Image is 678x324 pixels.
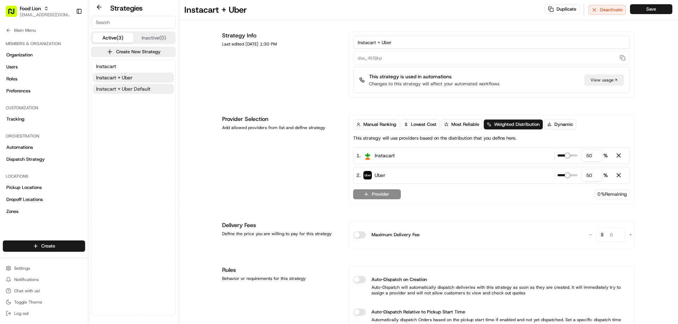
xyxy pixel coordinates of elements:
span: API Documentation [67,102,113,109]
button: [EMAIL_ADDRESS][DOMAIN_NAME] [20,12,70,18]
img: profile_instacart_ahold_partner.png [363,151,372,160]
a: Roles [3,73,85,85]
button: Most Reliable [441,120,482,129]
div: Start new chat [24,67,116,74]
span: % [603,172,608,179]
p: This strategy will use providers based on the distribution that you define here. [353,135,516,141]
button: Manual Ranking [353,120,399,129]
a: Organization [3,49,85,61]
a: Dispatch Strategy [3,154,85,165]
span: Pickup Locations [6,184,42,191]
button: Inactive (0) [133,33,174,43]
span: Preferences [6,88,30,94]
button: Instacart [93,61,174,71]
button: Log out [3,308,85,318]
div: 0 [594,189,630,199]
span: Instacart [96,63,116,70]
div: 📗 [7,103,13,109]
a: Users [3,61,85,73]
div: 2 . [356,171,385,179]
span: Instacart + Uber Default [96,85,150,92]
button: Create [3,240,85,252]
span: Lowest Cost [411,121,436,128]
span: Instacart [375,152,395,159]
button: Food Lion[EMAIL_ADDRESS][DOMAIN_NAME] [3,3,73,20]
div: 1 . [356,152,395,159]
span: Roles [6,76,17,82]
button: Active (3) [93,33,133,43]
span: Create [41,243,55,249]
span: Uber [375,172,385,179]
span: Toggle Theme [14,299,42,305]
div: Behavior or requirements for this strategy [222,276,340,281]
p: Auto-Dispatch will automatically dispatch deliveries with this strategy as soon as they are creat... [353,285,630,296]
a: Dropoff Locations [3,194,85,205]
button: Instacart + Uber [93,73,174,82]
span: Manual Ranking [363,121,396,128]
a: Preferences [3,85,85,97]
button: Dynamic [544,120,576,129]
div: Last edited [DATE] 1:30 PM [222,41,340,47]
button: Provider [353,189,401,199]
p: This strategy is used in automations [369,73,499,80]
button: Deactivate [588,5,626,15]
span: Dispatch Strategy [6,156,45,163]
label: Auto-Dispatch on Creation [371,276,427,283]
button: Start new chat [120,69,129,78]
button: Weighted Distribution [484,120,543,129]
span: Zones [6,208,18,215]
span: Instacart + Uber [96,74,132,81]
input: Clear [18,45,117,53]
h1: Provider Selection [222,115,340,123]
button: Food Lion [20,5,41,12]
button: Duplicate [545,4,579,14]
button: Create New Strategy [91,47,176,57]
div: We're available if you need us! [24,74,89,80]
a: Zones [3,206,85,217]
p: Changes to this strategy will affect your automated workflows [369,81,499,87]
button: Toggle Theme [3,297,85,307]
a: Tracking [3,114,85,125]
span: Dropoff Locations [6,196,43,203]
div: 💻 [60,103,65,109]
button: Chat with us! [3,286,85,296]
span: Pylon [70,120,85,125]
img: Nash [7,7,21,21]
a: Pickup Locations [3,182,85,193]
a: 💻API Documentation [57,99,116,112]
div: Define the price you are willing to pay for this strategy [222,231,340,237]
span: Most Reliable [451,121,479,128]
button: Main Menu [3,25,85,35]
span: Chat with us! [14,288,40,294]
div: Add allowed providers from list and define strategy [222,125,340,130]
span: Organization [6,52,32,58]
span: Main Menu [14,27,36,33]
span: $ [598,229,606,243]
img: profile_uber_ahold_partner.png [363,171,372,179]
button: Save [630,4,672,14]
button: Instacart + Uber Default [93,84,174,94]
span: Knowledge Base [14,102,54,109]
div: Locations [3,171,85,182]
a: Powered byPylon [50,119,85,125]
span: Notifications [14,277,39,282]
h1: Instacart + Uber [184,4,247,16]
span: Automations [6,144,33,151]
span: % [603,152,608,159]
button: Notifications [3,275,85,285]
a: 📗Knowledge Base [4,99,57,112]
span: Weighted Distribution [494,121,540,128]
div: Customization [3,102,85,114]
span: Users [6,64,18,70]
button: Lowest Cost [401,120,440,129]
h1: Strategy Info [222,31,340,40]
h2: Strategies [110,3,143,13]
img: 1736555255976-a54dd68f-1ca7-489b-9aae-adbdc363a1c4 [7,67,20,80]
input: Search [91,16,176,29]
h1: Delivery Fees [222,221,340,230]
